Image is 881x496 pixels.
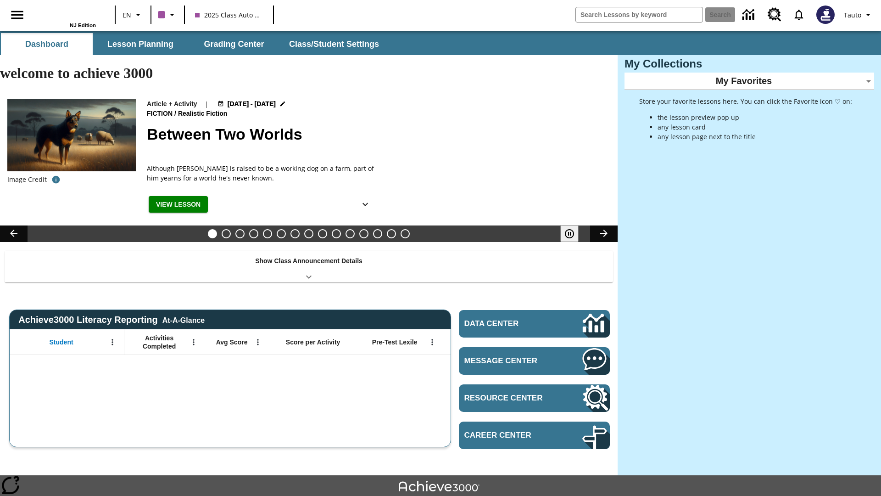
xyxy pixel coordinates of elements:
span: Pre-Test Lexile [372,338,418,346]
a: Data Center [459,310,610,338]
span: Resource Center [464,394,555,403]
span: [DATE] - [DATE] [228,99,276,109]
img: Avatar [816,6,835,24]
button: Slide 5 Do You Want Fries With That? [263,229,272,238]
div: My Favorites [625,73,874,90]
span: EN [123,10,131,20]
input: search field [576,7,703,22]
span: Tauto [844,10,861,20]
button: Slide 8 Solar Power to the People [304,229,313,238]
img: A dog with dark fur and light tan markings looks off into the distance while sheep graze in the b... [7,99,136,172]
span: Realistic Fiction [178,109,229,119]
button: Slide 11 The Invasion of the Free CD [346,229,355,238]
span: / [174,110,176,117]
span: Avg Score [216,338,248,346]
div: At-A-Glance [162,315,205,325]
button: Slide 2 Test lesson 3/27 en [222,229,231,238]
button: Slide 14 Career Lesson [387,229,396,238]
button: Aug 18 - Aug 18 Choose Dates [216,99,288,109]
button: Open Menu [187,335,201,349]
p: Image Credit [7,175,47,184]
div: Although [PERSON_NAME] is raised to be a working dog on a farm, part of him yearns for a world he... [147,163,376,183]
span: Message Center [464,356,555,366]
span: 2025 Class Auto Grade 13 [195,10,263,20]
div: Show Class Announcement Details [5,251,613,282]
li: the lesson preview pop up [658,113,852,122]
button: Lesson Planning [95,33,186,55]
button: Pause [560,225,579,242]
button: Open Menu [106,335,119,349]
button: Slide 4 What's in a Name? [249,229,258,238]
span: Activities Completed [129,334,190,350]
span: Data Center [464,319,551,328]
span: | [205,99,208,109]
button: View Lesson [149,196,208,213]
button: Slide 6 Cars of the Future? [277,229,286,238]
button: Open Menu [251,335,265,349]
button: Dashboard [1,33,93,55]
a: Career Center [459,422,610,449]
li: any lesson page next to the title [658,132,852,141]
span: Achieve3000 Literacy Reporting [18,315,205,325]
a: Data Center [737,2,762,28]
button: Slide 10 Fashion Forward in Ancient Rome [332,229,341,238]
button: Open Menu [425,335,439,349]
button: Image credit: Shutterstock.AI/Shutterstock [47,171,65,188]
button: Open side menu [4,1,31,28]
div: Pause [560,225,588,242]
a: Resource Center, Will open in new tab [459,384,610,412]
button: Slide 12 Mixed Practice: Citing Evidence [359,229,368,238]
button: Profile/Settings [840,6,877,23]
a: Notifications [787,3,811,27]
button: Slide 7 The Last Homesteaders [290,229,300,238]
button: Slide 3 Taking Movies to the X-Dimension [235,229,245,238]
button: Lesson carousel, Next [590,225,618,242]
h3: My Collections [625,57,874,70]
div: Home [36,3,96,28]
button: Class color is purple. Change class color [154,6,181,23]
button: Slide 13 Pre-release lesson [373,229,382,238]
button: Language: EN, Select a language [118,6,148,23]
button: Slide 15 Point of View [401,229,410,238]
span: Score per Activity [286,338,340,346]
p: Article + Activity [147,99,197,109]
button: Show Details [356,196,374,213]
button: Slide 9 Attack of the Terrifying Tomatoes [318,229,327,238]
li: any lesson card [658,122,852,132]
a: Home [36,4,96,23]
a: Resource Center, Will open in new tab [762,2,787,27]
span: NJ Edition [70,23,96,28]
p: Show Class Announcement Details [255,256,362,266]
button: Select a new avatar [811,3,840,27]
p: Store your favorite lessons here. You can click the Favorite icon ♡ on: [639,96,852,106]
span: Fiction [147,109,174,119]
button: Class/Student Settings [282,33,386,55]
button: Slide 1 Between Two Worlds [208,229,217,238]
span: Career Center [464,431,555,440]
span: Although Chip is raised to be a working dog on a farm, part of him yearns for a world he's never ... [147,163,376,183]
a: Message Center [459,347,610,375]
h2: Between Two Worlds [147,123,607,146]
span: Student [50,338,73,346]
button: Grading Center [188,33,280,55]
